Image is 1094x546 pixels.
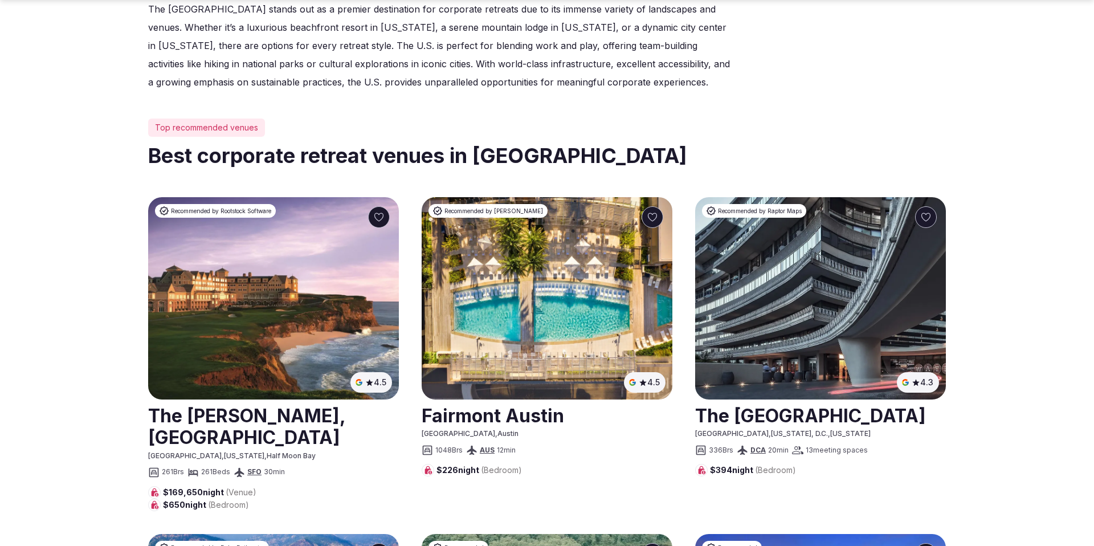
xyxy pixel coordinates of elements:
[208,500,249,510] span: (Bedroom)
[628,377,661,388] a: 4.5
[224,451,264,460] span: [US_STATE]
[695,401,946,429] a: View venue
[444,207,543,215] span: Recommended by [PERSON_NAME]
[148,119,265,137] div: Top recommended venues
[750,446,766,454] a: DCA
[422,401,672,429] a: View venue
[806,446,868,455] span: 13 meeting spaces
[695,197,946,400] img: The Watergate Hotel
[481,465,522,475] span: (Bedroom)
[497,429,519,438] span: Austin
[718,207,802,215] span: Recommended by Raptor Maps
[374,377,386,388] span: 4.5
[901,377,934,388] a: 4.3
[148,451,222,460] span: [GEOGRAPHIC_DATA]
[830,429,871,438] span: [US_STATE]
[148,197,399,400] a: See The Ritz-Carlton, Half Moon Bay
[422,197,672,400] a: See Fairmont Austin
[709,446,733,455] span: 336 Brs
[226,487,256,497] span: (Venue)
[920,377,933,388] span: 4.3
[163,499,249,511] span: $650 night
[264,467,285,477] span: 30 min
[422,401,672,429] h2: Fairmont Austin
[162,467,184,477] span: 261 Brs
[480,446,495,454] a: AUS
[201,467,230,477] span: 261 Beds
[769,429,771,438] span: ,
[267,451,316,460] span: Half Moon Bay
[695,429,769,438] span: [GEOGRAPHIC_DATA]
[163,487,256,498] span: $169,650 night
[768,446,789,455] span: 20 min
[435,446,463,455] span: 1048 Brs
[828,429,830,438] span: ,
[755,465,796,475] span: (Bedroom)
[247,467,262,476] a: SFO
[771,429,828,438] span: [US_STATE], D.C.
[422,429,495,438] span: [GEOGRAPHIC_DATA]
[695,197,946,400] a: See The Watergate Hotel
[171,207,271,215] span: Recommended by Rootstock Software
[355,377,387,388] a: 4.5
[710,464,796,476] span: $394 night
[222,451,224,460] span: ,
[148,401,399,451] h2: The [PERSON_NAME], [GEOGRAPHIC_DATA]
[264,451,267,460] span: ,
[497,446,516,455] span: 12 min
[148,197,399,400] img: The Ritz-Carlton, Half Moon Bay
[647,377,660,388] span: 4.5
[422,197,672,400] img: Fairmont Austin
[436,464,522,476] span: $226 night
[495,429,497,438] span: ,
[148,401,399,451] a: View venue
[695,401,946,429] h2: The [GEOGRAPHIC_DATA]
[148,141,946,170] h2: Best corporate retreat venues in [GEOGRAPHIC_DATA]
